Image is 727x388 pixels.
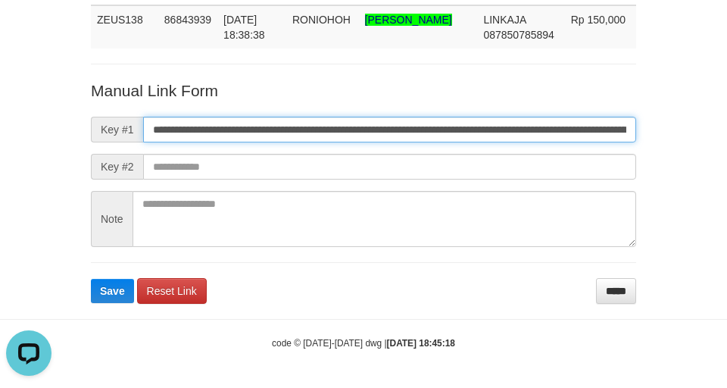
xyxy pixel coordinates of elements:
button: Open LiveChat chat widget [6,6,51,52]
p: Manual Link Form [91,80,636,102]
span: RONIOHOH [292,14,351,26]
button: Save [91,279,134,303]
span: Key #2 [91,154,143,180]
span: [DATE] 18:38:38 [223,14,265,41]
strong: [DATE] 18:45:18 [387,338,455,349]
span: Key #1 [91,117,143,142]
span: LINKAJA [483,14,526,26]
span: Copy 087850785894 to clipboard [483,29,554,41]
span: Reset Link [147,285,197,297]
td: 86843939 [158,5,217,48]
span: Note [91,191,133,247]
span: Nama rekening >18 huruf, harap diedit [365,14,452,26]
td: ZEUS138 [91,5,158,48]
a: Reset Link [137,278,207,304]
small: code © [DATE]-[DATE] dwg | [272,338,455,349]
span: Save [100,285,125,297]
span: Rp 150,000 [571,14,626,26]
